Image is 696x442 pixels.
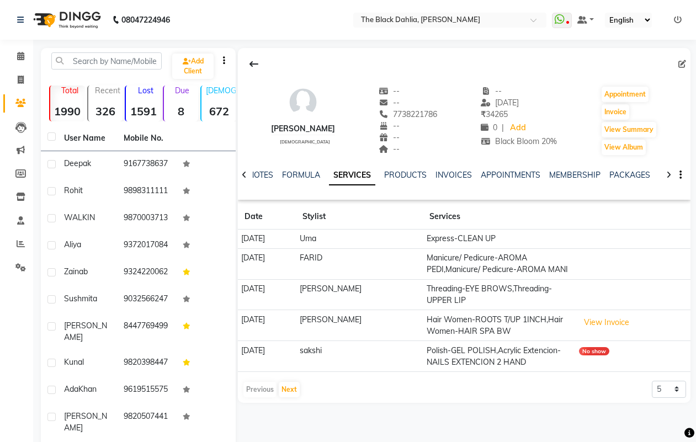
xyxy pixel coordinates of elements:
[242,54,265,74] div: Back to Client
[238,248,296,279] td: [DATE]
[238,204,296,230] th: Date
[379,144,400,154] span: --
[296,248,423,279] td: FARID
[602,87,649,102] button: Appointment
[51,52,162,70] input: Search by Name/Mobile/Email/Code
[64,411,107,433] span: [PERSON_NAME]
[481,170,540,180] a: APPOINTMENTS
[238,279,296,310] td: [DATE]
[379,86,400,96] span: --
[117,232,177,259] td: 9372017084
[164,104,199,118] strong: 8
[602,140,646,155] button: View Album
[481,86,502,96] span: --
[117,313,177,350] td: 8447769499
[28,4,104,35] img: logo
[64,357,84,367] span: Kunal
[481,123,497,132] span: 0
[423,279,576,310] td: Threading-EYE BROWS,Threading-UPPER LIP
[117,205,177,232] td: 9870003713
[286,86,320,119] img: avatar
[78,384,97,394] span: Khan
[481,136,557,146] span: Black Bloom 20%
[64,158,91,168] span: Deepak
[481,109,508,119] span: 34265
[423,204,576,230] th: Services
[50,104,85,118] strong: 1990
[296,279,423,310] td: [PERSON_NAME]
[423,310,576,341] td: Hair Women-ROOTS T/UP 1INCH,Hair Women-HAIR SPA BW
[379,109,437,119] span: 7738221786
[238,230,296,249] td: [DATE]
[296,230,423,249] td: Uma
[296,341,423,372] td: sakshi
[481,109,486,119] span: ₹
[64,384,78,394] span: Ada
[117,350,177,377] td: 9820398447
[279,382,300,397] button: Next
[280,139,330,145] span: [DEMOGRAPHIC_DATA]
[296,204,423,230] th: Stylist
[117,151,177,178] td: 9167738637
[64,294,97,303] span: Sushmita
[57,126,117,151] th: User Name
[172,54,214,79] a: Add Client
[121,4,170,35] b: 08047224946
[117,286,177,313] td: 9032566247
[508,120,528,136] a: Add
[64,239,81,249] span: Aliya
[549,170,601,180] a: MEMBERSHIP
[602,122,656,137] button: View Summary
[64,321,107,342] span: [PERSON_NAME]
[296,310,423,341] td: [PERSON_NAME]
[423,248,576,279] td: Manicure/ Pedicure-AROMA PEDI,Manicure/ Pedicure-AROMA MANI
[64,267,88,276] span: Zainab
[423,341,576,372] td: Polish-GEL POLISH,Acrylic Extencion-NAILS EXTENCION 2 HAND
[423,230,576,249] td: Express-CLEAN UP
[609,170,650,180] a: PACKAGES
[329,166,375,185] a: SERVICES
[93,86,123,95] p: Recent
[117,178,177,205] td: 9898311111
[88,104,123,118] strong: 326
[379,132,400,142] span: --
[64,212,95,222] span: WALKIN
[271,123,335,135] div: [PERSON_NAME]
[117,259,177,286] td: 9324220062
[282,170,320,180] a: FORMULA
[435,170,472,180] a: INVOICES
[166,86,199,95] p: Due
[64,185,83,195] span: Rohit
[238,341,296,372] td: [DATE]
[238,310,296,341] td: [DATE]
[130,86,161,95] p: Lost
[379,98,400,108] span: --
[579,347,609,355] div: No show
[502,122,504,134] span: |
[117,404,177,440] td: 9820507441
[117,377,177,404] td: 9619515575
[201,104,236,118] strong: 672
[117,126,177,151] th: Mobile No.
[379,121,400,131] span: --
[384,170,427,180] a: PRODUCTS
[602,104,629,120] button: Invoice
[55,86,85,95] p: Total
[206,86,236,95] p: [DEMOGRAPHIC_DATA]
[248,170,273,180] a: NOTES
[126,104,161,118] strong: 1591
[579,314,634,331] button: View Invoice
[481,98,519,108] span: [DATE]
